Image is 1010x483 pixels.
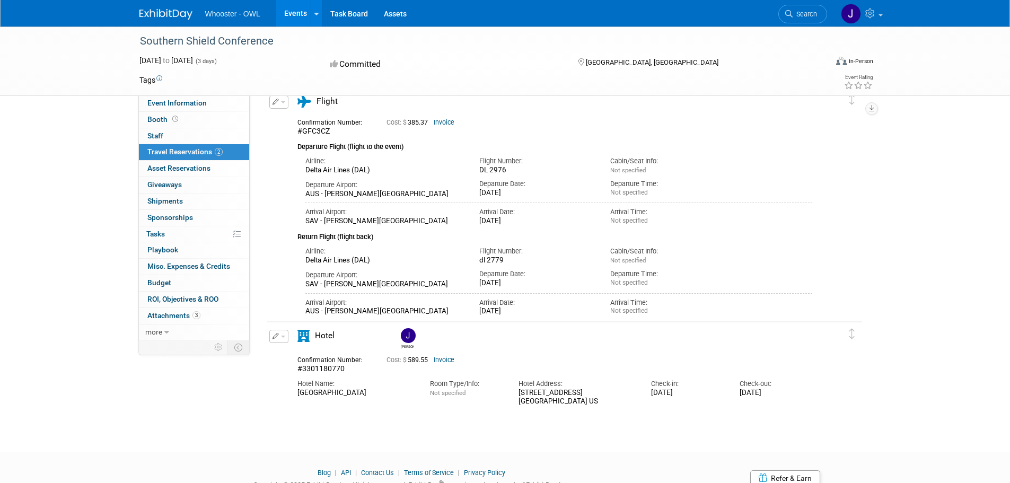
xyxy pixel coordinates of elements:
[327,55,561,74] div: Committed
[139,9,192,20] img: ExhibitDay
[305,207,464,217] div: Arrival Airport:
[139,308,249,324] a: Attachments3
[387,356,432,364] span: 589.55
[297,389,414,398] div: [GEOGRAPHIC_DATA]
[305,256,464,265] div: Delta Air Lines (DAL)
[297,127,330,135] span: #GFC3CZ
[651,379,724,389] div: Check-in:
[147,245,178,254] span: Playbook
[455,469,462,477] span: |
[139,259,249,275] a: Misc. Expenses & Credits
[305,247,464,256] div: Airline:
[139,177,249,193] a: Giveaways
[297,330,310,342] i: Hotel
[610,307,725,315] div: Not specified
[147,164,210,172] span: Asset Reservations
[479,269,594,279] div: Departure Date:
[479,256,594,265] div: dl 2779
[297,379,414,389] div: Hotel Name:
[297,353,371,364] div: Confirmation Number:
[139,56,193,65] span: [DATE] [DATE]
[479,247,594,256] div: Flight Number:
[479,189,594,198] div: [DATE]
[305,217,464,226] div: SAV - [PERSON_NAME][GEOGRAPHIC_DATA]
[610,179,725,189] div: Departure Time:
[479,179,594,189] div: Departure Date:
[297,226,813,242] div: Return Flight (flight back)
[793,10,817,18] span: Search
[610,156,725,166] div: Cabin/Seat Info:
[610,269,725,279] div: Departure Time:
[740,389,812,398] div: [DATE]
[139,95,249,111] a: Event Information
[136,32,811,51] div: Southern Shield Conference
[341,469,351,477] a: API
[430,389,466,397] span: Not specified
[318,469,331,477] a: Blog
[479,279,594,288] div: [DATE]
[139,144,249,160] a: Travel Reservations2
[479,166,594,175] div: DL 2976
[139,128,249,144] a: Staff
[396,469,402,477] span: |
[464,469,505,477] a: Privacy Policy
[305,190,464,199] div: AUS - [PERSON_NAME][GEOGRAPHIC_DATA]
[139,112,249,128] a: Booth
[317,96,338,106] span: Flight
[227,340,249,354] td: Toggle Event Tabs
[139,324,249,340] a: more
[139,161,249,177] a: Asset Reservations
[147,147,223,156] span: Travel Reservations
[147,262,230,270] span: Misc. Expenses & Credits
[305,298,464,308] div: Arrival Airport:
[610,279,725,287] div: Not specified
[740,379,812,389] div: Check-out:
[147,131,163,140] span: Staff
[479,298,594,308] div: Arrival Date:
[404,469,454,477] a: Terms of Service
[519,389,635,407] div: [STREET_ADDRESS] [GEOGRAPHIC_DATA] US
[401,328,416,343] img: James Justus
[305,180,464,190] div: Departure Airport:
[586,58,718,66] span: [GEOGRAPHIC_DATA], [GEOGRAPHIC_DATA]
[519,379,635,389] div: Hotel Address:
[398,328,417,349] div: James Justus
[147,311,200,320] span: Attachments
[146,230,165,238] span: Tasks
[195,58,217,65] span: (3 days)
[139,75,162,85] td: Tags
[836,57,847,65] img: Format-Inperson.png
[353,469,359,477] span: |
[305,156,464,166] div: Airline:
[849,329,855,339] i: Click and drag to move item
[332,469,339,477] span: |
[610,189,725,197] div: Not specified
[841,4,861,24] img: James Justus
[651,389,724,398] div: [DATE]
[209,340,228,354] td: Personalize Event Tab Strip
[610,207,725,217] div: Arrival Time:
[147,99,207,107] span: Event Information
[139,275,249,291] a: Budget
[145,328,162,336] span: more
[387,119,432,126] span: 385.37
[215,148,223,156] span: 2
[387,356,408,364] span: Cost: $
[147,197,183,205] span: Shipments
[848,57,873,65] div: In-Person
[479,156,594,166] div: Flight Number:
[139,194,249,209] a: Shipments
[430,379,503,389] div: Room Type/Info:
[297,136,813,152] div: Departure Flight (flight to the event)
[305,166,464,175] div: Delta Air Lines (DAL)
[305,307,464,316] div: AUS - [PERSON_NAME][GEOGRAPHIC_DATA]
[479,217,594,226] div: [DATE]
[434,356,454,364] a: Invoice
[297,95,311,108] i: Flight
[610,298,725,308] div: Arrival Time:
[161,56,171,65] span: to
[305,280,464,289] div: SAV - [PERSON_NAME][GEOGRAPHIC_DATA]
[434,119,454,126] a: Invoice
[765,55,874,71] div: Event Format
[778,5,827,23] a: Search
